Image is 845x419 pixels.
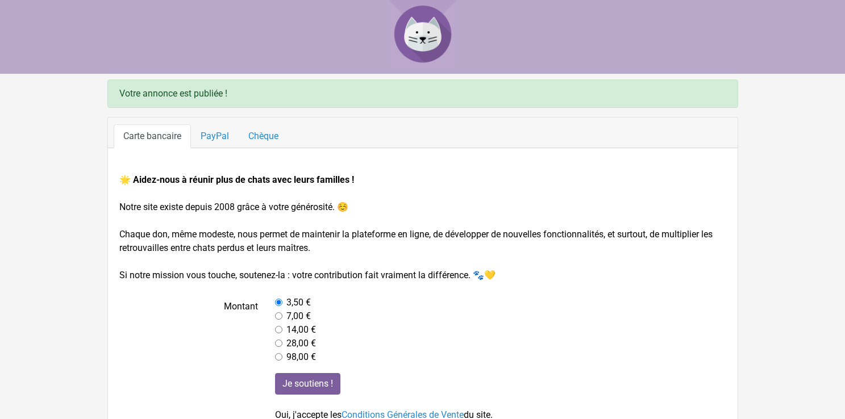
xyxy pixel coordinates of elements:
label: Montant [111,296,267,364]
label: 3,50 € [286,296,311,309]
input: Je soutiens ! [275,373,340,395]
strong: 🌟 Aidez-nous à réunir plus de chats avec leurs familles ! [119,174,354,185]
a: Carte bancaire [114,124,191,148]
label: 98,00 € [286,350,316,364]
label: 7,00 € [286,309,311,323]
a: Chèque [239,124,288,148]
label: 14,00 € [286,323,316,337]
label: 28,00 € [286,337,316,350]
a: PayPal [191,124,239,148]
div: Votre annonce est publiée ! [107,79,738,108]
